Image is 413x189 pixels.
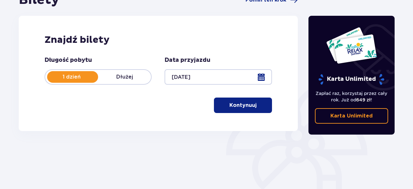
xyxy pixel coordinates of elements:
[356,97,371,102] span: 649 zł
[229,102,257,109] p: Kontynuuj
[98,73,151,80] p: Dłużej
[326,27,377,64] img: Dwie karty całoroczne do Suntago z napisem 'UNLIMITED RELAX', na białym tle z tropikalnymi liśćmi...
[165,56,210,64] p: Data przyjazdu
[45,34,272,46] h2: Znajdź bilety
[315,108,388,124] a: Karta Unlimited
[315,90,388,103] p: Zapłać raz, korzystaj przez cały rok. Już od !
[45,56,92,64] p: Długość pobytu
[214,98,272,113] button: Kontynuuj
[330,112,373,119] p: Karta Unlimited
[318,74,385,85] p: Karta Unlimited
[45,73,98,80] p: 1 dzień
